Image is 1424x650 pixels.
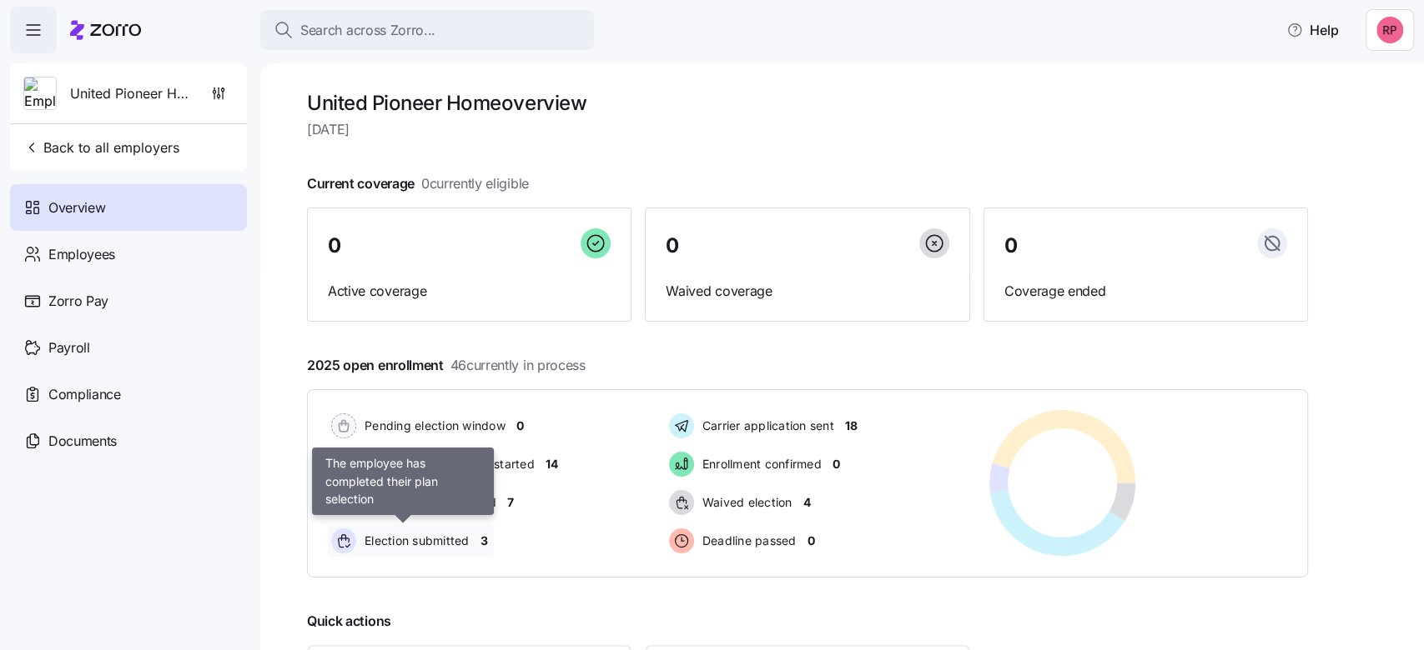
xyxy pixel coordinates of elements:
[666,236,679,256] span: 0
[24,77,56,111] img: Employer logo
[507,494,514,511] span: 7
[10,324,247,371] a: Payroll
[516,417,524,434] span: 0
[1286,20,1339,40] span: Help
[10,371,247,417] a: Compliance
[1004,281,1287,302] span: Coverage ended
[845,417,857,434] span: 18
[23,137,179,157] span: Back to all employers
[48,384,121,405] span: Compliance
[697,456,822,472] span: Enrollment confirmed
[307,90,1308,116] h1: United Pioneer Home overview
[300,20,435,41] span: Search across Zorro...
[833,456,840,472] span: 0
[328,281,611,302] span: Active coverage
[307,119,1308,140] span: [DATE]
[450,355,586,376] span: 46 currently in process
[807,532,814,549] span: 0
[10,184,247,231] a: Overview
[360,532,470,549] span: Election submitted
[48,337,90,358] span: Payroll
[260,10,594,50] button: Search across Zorro...
[1273,13,1352,47] button: Help
[360,494,496,511] span: Election active: Started
[666,281,948,302] span: Waived coverage
[10,231,247,277] a: Employees
[697,532,797,549] span: Deadline passed
[307,173,529,194] span: Current coverage
[546,456,557,472] span: 14
[70,83,190,104] span: United Pioneer Home
[48,197,105,218] span: Overview
[48,291,108,312] span: Zorro Pay
[48,244,115,265] span: Employees
[1376,17,1403,43] img: eedd38507f2e98b8446e6c4bda047efc
[307,355,586,376] span: 2025 open enrollment
[360,417,506,434] span: Pending election window
[10,417,247,464] a: Documents
[697,417,834,434] span: Carrier application sent
[360,456,535,472] span: Election active: Hasn't started
[10,277,247,324] a: Zorro Pay
[481,532,488,549] span: 3
[328,236,341,256] span: 0
[17,131,186,164] button: Back to all employers
[48,431,117,452] span: Documents
[421,173,529,194] span: 0 currently eligible
[803,494,810,511] span: 4
[697,494,793,511] span: Waived election
[307,611,391,632] span: Quick actions
[1004,236,1018,256] span: 0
